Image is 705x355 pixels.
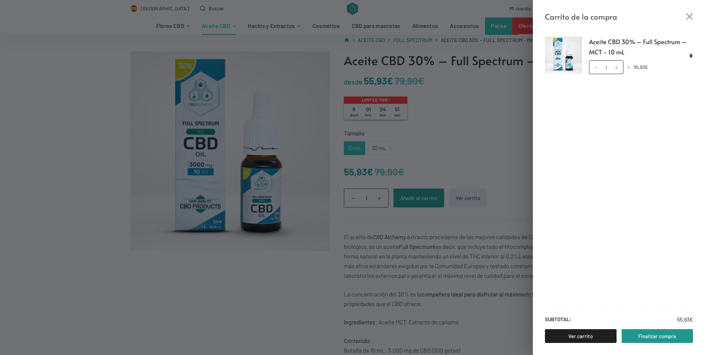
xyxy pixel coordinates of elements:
bdi: 55,93 [634,64,648,70]
strong: Subtotal: [545,315,571,324]
a: Aceite CBD 30% – Full Spectrum – MCT - 10 mL [589,37,693,57]
span: Carrito de la compra [545,10,617,23]
bdi: 55,93 [677,316,693,323]
button: Cerrar el cajón del carrito [686,13,693,20]
span: € [690,316,693,323]
a: Eliminar Aceite CBD 30% – Full Spectrum – MCT - 10 mL del carrito [689,53,693,57]
input: Cantidad de productos [589,60,623,74]
a: Finalizar compra [622,329,693,343]
a: Ver carrito [545,329,617,343]
span: × [628,64,630,70]
span: € [645,64,648,70]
